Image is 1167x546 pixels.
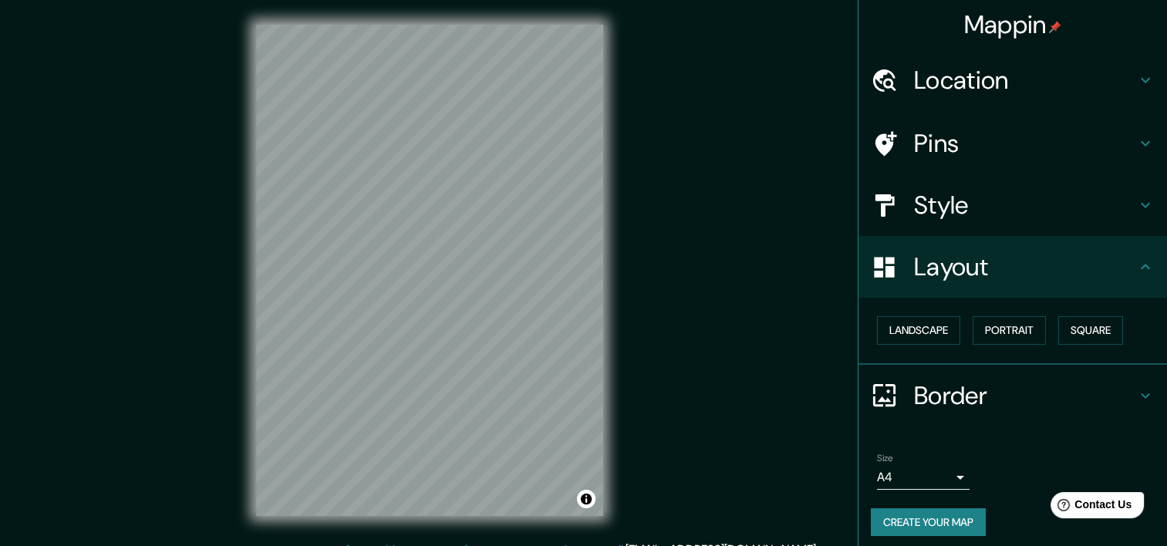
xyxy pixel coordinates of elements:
div: Pins [858,113,1167,174]
button: Landscape [877,316,960,345]
div: A4 [877,465,970,490]
div: Style [858,174,1167,236]
h4: Style [914,190,1136,221]
img: pin-icon.png [1049,21,1061,33]
button: Toggle attribution [577,490,595,508]
button: Square [1058,316,1123,345]
button: Portrait [973,316,1046,345]
button: Create your map [871,508,986,537]
div: Border [858,365,1167,426]
h4: Location [914,65,1136,96]
h4: Pins [914,128,1136,159]
canvas: Map [256,25,603,516]
div: Location [858,49,1167,111]
h4: Border [914,380,1136,411]
h4: Layout [914,251,1136,282]
label: Size [877,451,893,464]
div: Layout [858,236,1167,298]
h4: Mappin [964,9,1062,40]
iframe: Help widget launcher [1030,486,1150,529]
